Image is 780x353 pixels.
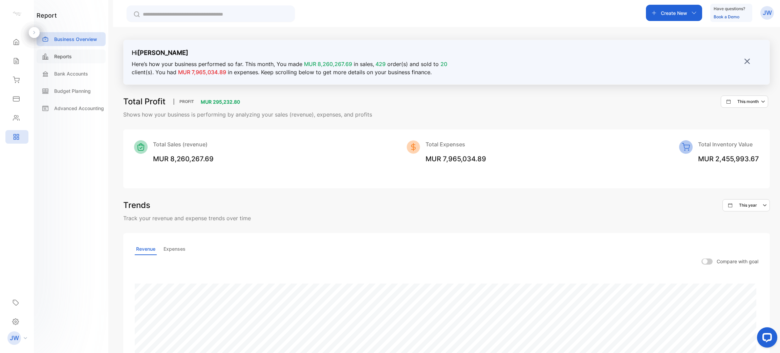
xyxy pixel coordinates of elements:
p: Track your revenue and expense trends over time [123,214,770,222]
button: Create New [646,5,702,21]
p: Compare with goal [717,258,758,265]
p: Shows how your business is performing by analyzing your sales (revenue), expenses, and profits [123,110,770,119]
img: logo [12,9,22,19]
p: Expenses [162,243,187,255]
p: Revenue [135,243,157,255]
span: MUR 8,260,267.69 [304,61,352,67]
span: 429 [374,61,386,67]
span: MUR 7,965,034.89 [178,69,226,76]
p: Have questions? [714,5,745,12]
p: Here’s how your business performed so far. This month , You made in sales, order(s) and sold to c... [132,60,451,76]
p: PROFIT [174,99,199,105]
p: Bank Accounts [54,70,88,77]
p: Create New [661,9,687,17]
img: Icon [407,140,420,154]
a: Reports [37,49,106,63]
a: Advanced Accounting [37,101,106,115]
a: Book a Demo [714,14,739,19]
img: Icon [134,140,148,154]
h3: Total Profit [123,96,166,108]
span: MUR 7,965,034.89 [426,155,486,163]
span: MUR 295,232.80 [201,99,240,105]
p: Reports [54,53,72,60]
p: Budget Planning [54,87,91,95]
span: MUR 8,260,267.69 [153,155,214,163]
p: This month [737,99,759,105]
button: This month [721,96,768,108]
h1: report [37,11,57,20]
button: JW [760,5,774,21]
a: Budget Planning [37,84,106,98]
p: JW [763,8,772,17]
iframe: LiveChat chat widget [752,325,780,353]
p: Total Sales (revenue) [153,140,214,148]
img: close [744,58,751,65]
a: Business Overview [37,32,106,46]
p: This year [739,202,757,208]
strong: [PERSON_NAME] [137,49,188,56]
p: JW [10,334,19,342]
button: This year [722,199,770,211]
span: MUR 2,455,993.67 [698,155,759,163]
p: Business Overview [54,36,97,43]
p: Advanced Accounting [54,105,104,112]
span: 20 [440,61,447,67]
img: Icon [679,140,693,154]
p: Total Inventory Value [698,140,759,148]
h3: Trends [123,199,150,211]
p: Total Expenses [426,140,486,148]
p: Hi [132,48,457,57]
a: Bank Accounts [37,67,106,81]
